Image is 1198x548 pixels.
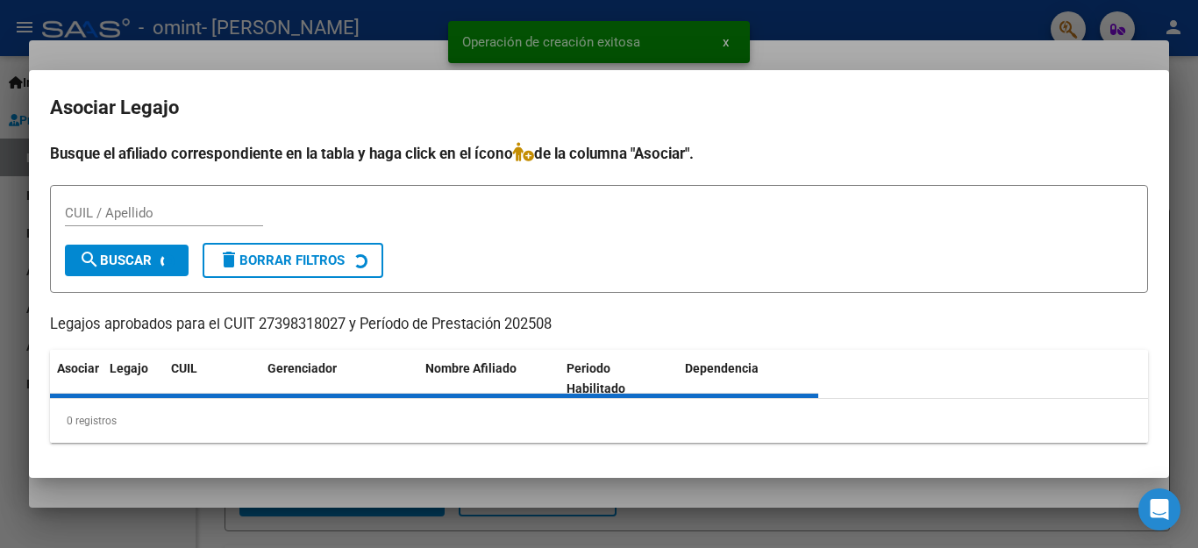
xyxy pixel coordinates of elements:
[260,350,418,408] datatable-header-cell: Gerenciador
[79,253,152,268] span: Buscar
[567,361,625,395] span: Periodo Habilitado
[560,350,678,408] datatable-header-cell: Periodo Habilitado
[50,399,1148,443] div: 0 registros
[171,361,197,375] span: CUIL
[50,142,1148,165] h4: Busque el afiliado correspondiente en la tabla y haga click en el ícono de la columna "Asociar".
[103,350,164,408] datatable-header-cell: Legajo
[203,243,383,278] button: Borrar Filtros
[65,245,189,276] button: Buscar
[418,350,560,408] datatable-header-cell: Nombre Afiliado
[110,361,148,375] span: Legajo
[50,350,103,408] datatable-header-cell: Asociar
[164,350,260,408] datatable-header-cell: CUIL
[218,253,345,268] span: Borrar Filtros
[1138,488,1180,530] div: Open Intercom Messenger
[50,314,1148,336] p: Legajos aprobados para el CUIT 27398318027 y Período de Prestación 202508
[678,350,819,408] datatable-header-cell: Dependencia
[267,361,337,375] span: Gerenciador
[57,361,99,375] span: Asociar
[79,249,100,270] mat-icon: search
[218,249,239,270] mat-icon: delete
[425,361,517,375] span: Nombre Afiliado
[50,91,1148,125] h2: Asociar Legajo
[685,361,759,375] span: Dependencia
